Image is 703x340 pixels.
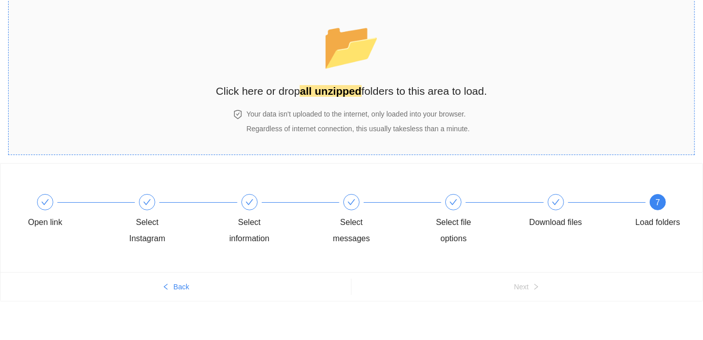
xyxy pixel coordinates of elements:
[216,83,487,99] h2: Click here or drop folders to this area to load.
[247,108,470,120] h4: Your data isn't uploaded to the internet, only loaded into your browser.
[552,198,560,206] span: check
[323,20,381,71] span: folder
[247,125,470,133] span: Regardless of internet connection, this usually takes less than a minute .
[526,194,628,231] div: Download files
[322,194,424,247] div: Select messages
[351,279,702,295] button: Nextright
[656,198,660,207] span: 7
[220,214,279,247] div: Select information
[300,85,361,97] strong: all unzipped
[449,198,458,206] span: check
[1,279,351,295] button: leftBack
[143,198,151,206] span: check
[162,283,169,291] span: left
[424,194,526,247] div: Select file options
[322,214,381,247] div: Select messages
[41,198,49,206] span: check
[118,214,177,247] div: Select Instagram
[424,214,483,247] div: Select file options
[347,198,356,206] span: check
[16,194,118,231] div: Open link
[636,214,680,231] div: Load folders
[118,194,220,247] div: Select Instagram
[173,281,189,292] span: Back
[233,110,242,119] span: safety-certificate
[245,198,254,206] span: check
[530,214,582,231] div: Download files
[28,214,62,231] div: Open link
[628,194,687,231] div: 7Load folders
[220,194,322,247] div: Select information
